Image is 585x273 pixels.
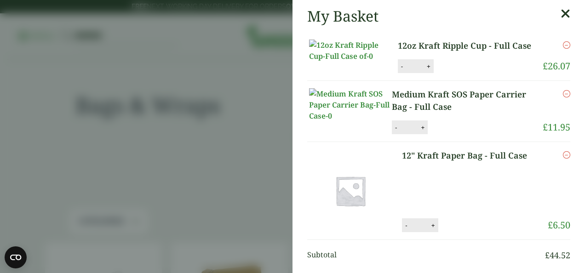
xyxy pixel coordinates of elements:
[307,249,545,262] span: Subtotal
[543,121,570,133] bdi: 11.95
[5,246,27,268] button: Open CMP widget
[402,149,537,162] a: 12" Kraft Paper Bag - Full Case
[563,88,570,99] a: Remove this item
[548,219,553,231] span: £
[307,7,379,25] h2: My Basket
[402,222,410,229] button: -
[309,149,392,232] img: Placeholder
[548,219,570,231] bdi: 6.50
[545,250,550,261] span: £
[429,222,438,229] button: +
[563,40,570,51] a: Remove this item
[543,60,570,72] bdi: 26.07
[545,250,570,261] bdi: 44.52
[398,40,537,52] a: 12oz Kraft Ripple Cup - Full Case
[309,40,392,62] img: 12oz Kraft Ripple Cup-Full Case of-0
[418,124,427,131] button: +
[392,88,543,113] a: Medium Kraft SOS Paper Carrier Bag - Full Case
[424,63,433,70] button: +
[398,63,406,70] button: -
[543,121,548,133] span: £
[392,124,400,131] button: -
[309,88,392,121] img: Medium Kraft SOS Paper Carrier Bag-Full Case-0
[563,149,570,160] a: Remove this item
[543,60,548,72] span: £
